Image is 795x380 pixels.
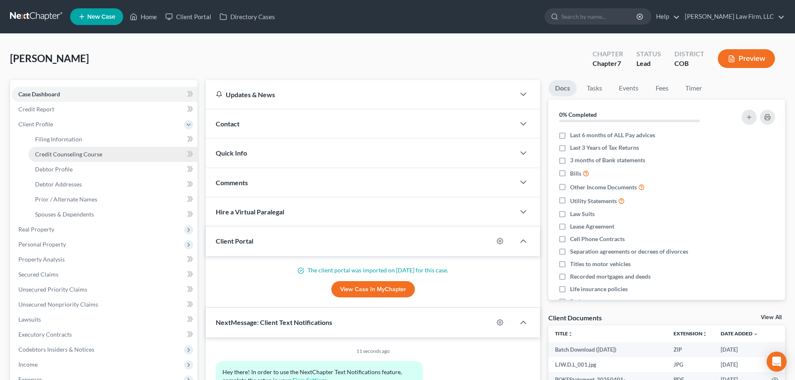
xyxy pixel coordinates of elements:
[570,143,639,152] span: Last 3 Years of Tax Returns
[28,177,197,192] a: Debtor Addresses
[721,330,758,337] a: Date Added expand_more
[18,271,58,278] span: Secured Claims
[28,162,197,177] a: Debtor Profile
[570,260,631,268] span: Titles to motor vehicles
[87,14,115,20] span: New Case
[28,132,197,147] a: Filing Information
[559,111,597,118] strong: 0% Completed
[714,357,765,372] td: [DATE]
[674,330,707,337] a: Extensionunfold_more
[216,266,530,274] p: The client portal was imported on [DATE] for this case.
[12,312,197,327] a: Lawsuits
[649,80,675,96] a: Fees
[18,301,98,308] span: Unsecured Nonpriority Claims
[18,256,65,263] span: Property Analysis
[667,342,714,357] td: ZIP
[215,9,279,24] a: Directory Cases
[548,357,667,372] td: LJW.D.L_001.jpg
[216,120,240,128] span: Contact
[570,222,614,231] span: Lease Agreement
[35,181,82,188] span: Debtor Addresses
[702,332,707,337] i: unfold_more
[636,59,661,68] div: Lead
[28,207,197,222] a: Spouses & Dependents
[548,342,667,357] td: Batch Download ([DATE])
[216,149,247,157] span: Quick Info
[681,9,785,24] a: [PERSON_NAME] Law Firm, LLC
[331,281,415,298] a: View Case in MyChapter
[548,80,577,96] a: Docs
[570,197,617,205] span: Utility Statements
[12,282,197,297] a: Unsecured Priority Claims
[18,226,54,233] span: Real Property
[10,52,89,64] span: [PERSON_NAME]
[570,285,628,293] span: Life insurance policies
[12,297,197,312] a: Unsecured Nonpriority Claims
[28,192,197,207] a: Prior / Alternate Names
[548,313,602,322] div: Client Documents
[216,90,505,99] div: Updates & News
[18,121,53,128] span: Client Profile
[561,9,638,24] input: Search by name...
[35,151,102,158] span: Credit Counseling Course
[18,106,54,113] span: Credit Report
[35,136,82,143] span: Filing Information
[570,297,651,306] span: Retirement account statements
[761,315,782,320] a: View All
[570,247,688,256] span: Separation agreements or decrees of divorces
[12,102,197,117] a: Credit Report
[667,357,714,372] td: JPG
[18,346,94,353] span: Codebtors Insiders & Notices
[126,9,161,24] a: Home
[216,179,248,186] span: Comments
[570,210,595,218] span: Law Suits
[570,272,651,281] span: Recorded mortgages and deeds
[753,332,758,337] i: expand_more
[35,196,97,203] span: Prior / Alternate Names
[612,80,645,96] a: Events
[580,80,609,96] a: Tasks
[161,9,215,24] a: Client Portal
[674,59,704,68] div: COB
[570,183,637,191] span: Other Income Documents
[12,327,197,342] a: Executory Contracts
[12,267,197,282] a: Secured Claims
[18,361,38,368] span: Income
[18,286,87,293] span: Unsecured Priority Claims
[568,332,573,337] i: unfold_more
[570,156,645,164] span: 3 months of Bank statements
[636,49,661,59] div: Status
[555,330,573,337] a: Titleunfold_more
[570,169,581,178] span: Bills
[35,211,94,218] span: Spouses & Dependents
[674,49,704,59] div: District
[18,241,66,248] span: Personal Property
[216,347,530,355] div: 11 seconds ago
[570,235,625,243] span: Cell Phone Contracts
[18,91,60,98] span: Case Dashboard
[18,316,41,323] span: Lawsuits
[714,342,765,357] td: [DATE]
[718,49,775,68] button: Preview
[593,59,623,68] div: Chapter
[216,208,284,216] span: Hire a Virtual Paralegal
[652,9,680,24] a: Help
[617,59,621,67] span: 7
[12,87,197,102] a: Case Dashboard
[593,49,623,59] div: Chapter
[216,318,332,326] span: NextMessage: Client Text Notifications
[216,237,253,245] span: Client Portal
[28,147,197,162] a: Credit Counseling Course
[767,352,787,372] div: Open Intercom Messenger
[18,331,72,338] span: Executory Contracts
[679,80,709,96] a: Timer
[35,166,73,173] span: Debtor Profile
[570,131,655,139] span: Last 6 months of ALL Pay advices
[12,252,197,267] a: Property Analysis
